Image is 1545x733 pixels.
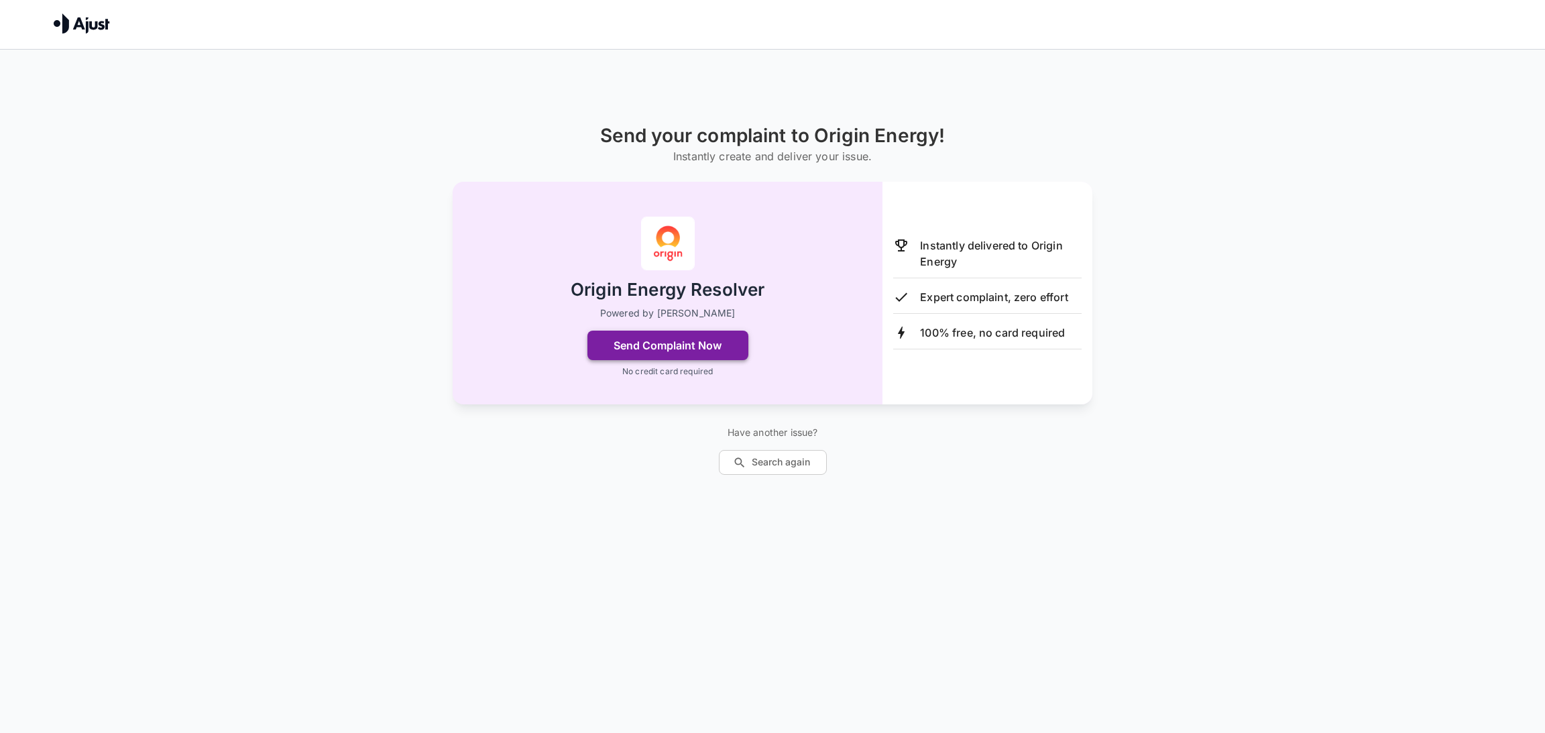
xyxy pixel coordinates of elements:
p: 100% free, no card required [920,325,1065,341]
button: Send Complaint Now [587,331,748,360]
p: Have another issue? [719,426,827,439]
p: Expert complaint, zero effort [920,289,1068,305]
p: Instantly delivered to Origin Energy [920,237,1082,270]
p: Powered by [PERSON_NAME] [600,306,736,320]
img: Ajust [54,13,110,34]
button: Search again [719,450,827,475]
img: Origin Energy [641,217,695,270]
p: No credit card required [622,365,713,378]
h6: Instantly create and deliver your issue. [600,147,946,166]
h1: Send your complaint to Origin Energy! [600,125,946,147]
h2: Origin Energy Resolver [571,278,764,302]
